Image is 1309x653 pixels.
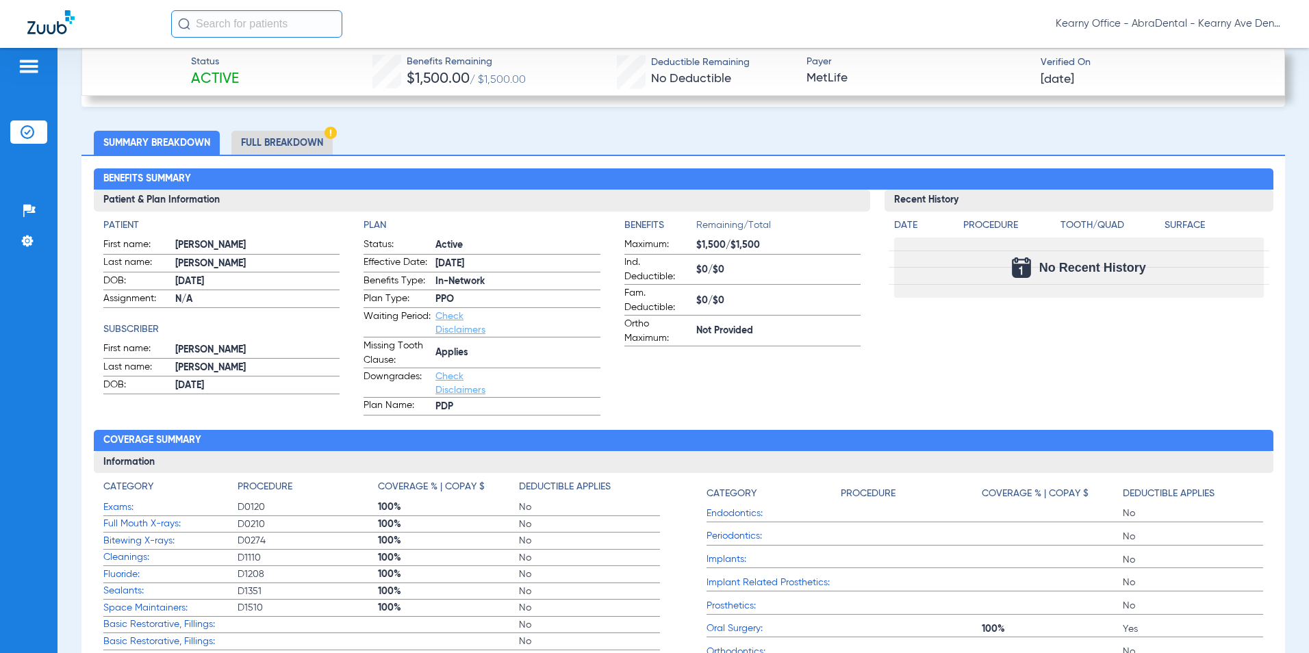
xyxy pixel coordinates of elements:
h3: Information [94,451,1273,473]
h3: Recent History [885,190,1273,212]
span: PPO [435,292,600,307]
span: Fluoride: [103,567,238,582]
span: Bitewing X-rays: [103,534,238,548]
span: D1351 [238,585,379,598]
h4: Procedure [841,487,895,501]
h2: Benefits Summary [94,168,1273,190]
span: Implants: [707,552,841,567]
h4: Plan [364,218,600,233]
span: 100% [378,567,519,581]
span: Effective Date: [364,255,431,272]
span: Active [435,238,600,253]
h4: Date [894,218,952,233]
span: Remaining/Total [696,218,861,238]
span: In-Network [435,274,600,289]
span: No [519,567,660,581]
span: Full Mouth X-rays: [103,517,238,531]
h2: Coverage Summary [94,430,1273,452]
app-breakdown-title: Benefits [624,218,696,238]
span: D0120 [238,500,379,514]
span: Prosthetics: [707,599,841,613]
h4: Deductible Applies [1123,487,1215,501]
span: [PERSON_NAME] [175,361,340,375]
span: 100% [378,500,519,514]
span: [DATE] [1041,71,1074,88]
span: Basic Restorative, Fillings: [103,617,238,632]
span: No [1123,507,1264,520]
span: No [519,534,660,548]
li: Full Breakdown [231,131,333,155]
span: [DATE] [175,274,340,289]
span: [PERSON_NAME] [175,343,340,357]
app-breakdown-title: Category [707,480,841,505]
span: $0/$0 [696,294,861,308]
span: [PERSON_NAME] [175,238,340,253]
span: Downgrades: [364,370,431,397]
app-breakdown-title: Coverage % | Copay $ [378,480,519,499]
app-breakdown-title: Coverage % | Copay $ [982,480,1123,505]
app-breakdown-title: Deductible Applies [519,480,660,499]
span: Active [191,70,239,89]
h4: Subscriber [103,322,340,337]
app-breakdown-title: Surface [1165,218,1264,238]
a: Check Disclaimers [435,372,485,395]
app-breakdown-title: Procedure [841,480,982,505]
span: Oral Surgery: [707,622,841,636]
span: Plan Type: [364,292,431,308]
span: No Deductible [651,73,731,85]
span: Status [191,55,239,69]
span: DOB: [103,274,170,290]
span: 100% [378,517,519,531]
h4: Coverage % | Copay $ [982,487,1089,501]
span: PDP [435,400,600,414]
span: D1510 [238,601,379,615]
span: No [1123,553,1264,567]
span: Plan Name: [364,398,431,415]
img: Hazard [325,127,337,139]
app-breakdown-title: Date [894,218,952,238]
span: Sealants: [103,584,238,598]
app-breakdown-title: Procedure [238,480,379,499]
span: Endodontics: [707,507,841,521]
span: $1,500/$1,500 [696,238,861,253]
input: Search for patients [171,10,342,38]
img: Search Icon [178,18,190,30]
span: No [519,635,660,648]
span: Status: [364,238,431,254]
img: Zuub Logo [27,10,75,34]
app-breakdown-title: Patient [103,218,340,233]
span: Benefits Remaining [407,55,526,69]
span: [PERSON_NAME] [175,257,340,271]
span: D0274 [238,534,379,548]
span: D0210 [238,517,379,531]
span: $1,500.00 [407,72,470,86]
span: Last name: [103,360,170,376]
h4: Procedure [963,218,1056,233]
img: Calendar [1012,257,1031,278]
h4: Category [707,487,757,501]
span: D1110 [238,551,379,565]
span: 100% [378,534,519,548]
app-breakdown-title: Tooth/Quad [1060,218,1160,238]
span: No [519,601,660,615]
span: No [519,551,660,565]
span: No [1123,599,1264,613]
span: Maximum: [624,238,691,254]
iframe: Chat Widget [1241,587,1309,653]
span: Deductible Remaining [651,55,750,70]
h4: Surface [1165,218,1264,233]
span: No [1123,530,1264,543]
span: D1208 [238,567,379,581]
span: Missing Tooth Clause: [364,339,431,368]
h4: Benefits [624,218,696,233]
span: Basic Restorative, Fillings: [103,635,238,649]
span: MetLife [806,70,1029,87]
app-breakdown-title: Category [103,480,238,499]
h3: Patient & Plan Information [94,190,871,212]
span: Payer [806,55,1029,69]
span: Space Maintainers: [103,601,238,615]
span: First name: [103,238,170,254]
span: No [519,500,660,514]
